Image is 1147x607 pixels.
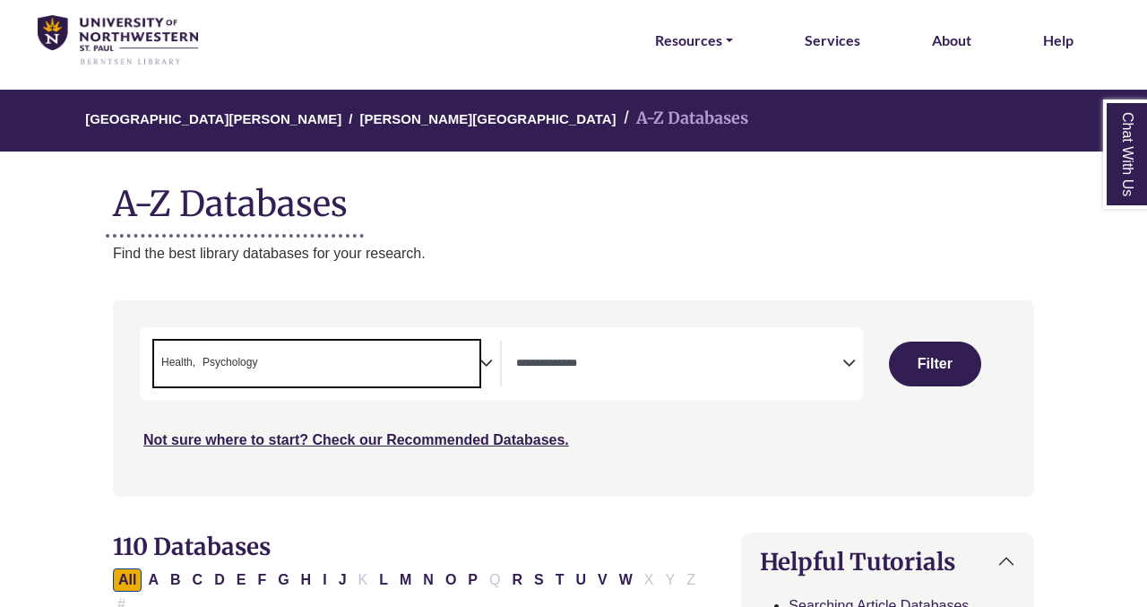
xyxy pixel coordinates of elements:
[113,300,1034,496] nav: Search filters
[113,169,1034,224] h1: A-Z Databases
[614,568,638,592] button: Filter Results W
[231,568,252,592] button: Filter Results E
[440,568,461,592] button: Filter Results O
[272,568,294,592] button: Filter Results G
[516,358,841,372] textarea: Search
[143,432,569,447] a: Not sure where to start? Check our Recommended Databases.
[592,568,613,592] button: Filter Results V
[550,568,570,592] button: Filter Results T
[655,29,733,52] a: Resources
[113,568,142,592] button: All
[617,106,748,132] li: A-Z Databases
[195,354,257,371] li: Psychology
[889,342,981,386] button: Submit for Search Results
[462,568,483,592] button: Filter Results P
[85,108,341,126] a: [GEOGRAPHIC_DATA][PERSON_NAME]
[165,568,186,592] button: Filter Results B
[203,354,257,371] span: Psychology
[142,568,164,592] button: Filter Results A
[374,568,393,592] button: Filter Results L
[932,29,971,52] a: About
[113,242,1034,265] p: Find the best library databases for your research.
[805,29,860,52] a: Services
[113,532,271,561] span: 110 Databases
[394,568,417,592] button: Filter Results M
[506,568,528,592] button: Filter Results R
[317,568,332,592] button: Filter Results I
[1043,29,1074,52] a: Help
[529,568,549,592] button: Filter Results S
[418,568,439,592] button: Filter Results N
[333,568,352,592] button: Filter Results J
[154,354,195,371] li: Health
[261,358,269,372] textarea: Search
[296,568,317,592] button: Filter Results H
[113,90,1034,152] nav: breadcrumb
[570,568,591,592] button: Filter Results U
[38,15,198,66] img: library_home
[359,108,616,126] a: [PERSON_NAME][GEOGRAPHIC_DATA]
[252,568,272,592] button: Filter Results F
[161,354,195,371] span: Health
[742,533,1033,590] button: Helpful Tutorials
[187,568,209,592] button: Filter Results C
[209,568,230,592] button: Filter Results D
